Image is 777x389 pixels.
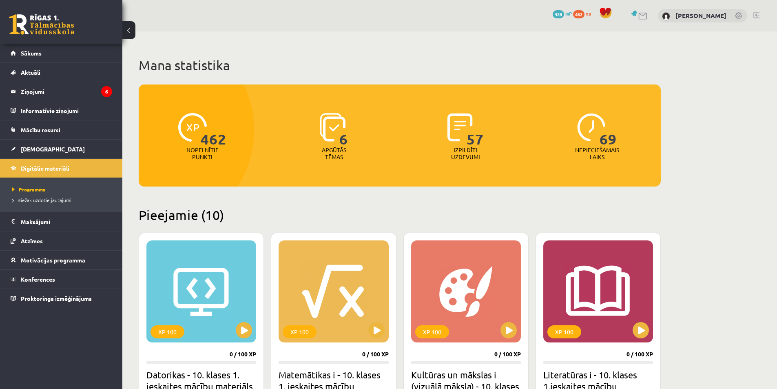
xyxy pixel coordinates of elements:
a: Proktoringa izmēģinājums [11,289,112,308]
span: Mācību resursi [21,126,60,133]
span: Konferences [21,276,55,283]
a: [PERSON_NAME] [675,11,726,20]
span: 57 [467,113,484,147]
div: XP 100 [547,325,581,338]
a: Aktuāli [11,63,112,82]
a: Biežāk uzdotie jautājumi [12,196,114,204]
a: Mācību resursi [11,120,112,139]
a: [DEMOGRAPHIC_DATA] [11,140,112,158]
span: Motivācijas programma [21,256,85,264]
h2: Pieejamie (10) [139,207,661,223]
p: Apgūtās tēmas [318,147,350,160]
a: Informatīvie ziņojumi [11,101,112,120]
img: icon-clock-7be60019b62300814b6bd22b8e044499b485619524d84068768e800edab66f18.svg [577,113,606,142]
div: XP 100 [283,325,317,338]
span: [DEMOGRAPHIC_DATA] [21,145,85,153]
span: 328 [553,10,564,18]
span: 462 [573,10,584,18]
div: XP 100 [415,325,449,338]
a: Sākums [11,44,112,62]
a: Digitālie materiāli [11,159,112,178]
a: Maksājumi [11,212,112,231]
legend: Informatīvie ziņojumi [21,101,112,120]
span: Digitālie materiāli [21,164,69,172]
i: 6 [101,86,112,97]
a: Rīgas 1. Tālmācības vidusskola [9,14,74,35]
a: Programma [12,186,114,193]
img: icon-completed-tasks-ad58ae20a441b2904462921112bc710f1caf180af7a3daa7317a5a94f2d26646.svg [447,113,473,142]
p: Izpildīti uzdevumi [449,147,481,160]
span: xp [586,10,591,17]
div: XP 100 [151,325,184,338]
span: Atzīmes [21,237,43,245]
img: Markuss Marko Būris [662,12,670,20]
span: 69 [600,113,617,147]
a: 328 mP [553,10,572,17]
legend: Ziņojumi [21,82,112,101]
span: Aktuāli [21,69,40,76]
a: 462 xp [573,10,595,17]
p: Nopelnītie punkti [186,147,219,160]
span: Programma [12,186,46,193]
h1: Mana statistika [139,57,661,73]
span: 462 [201,113,226,147]
span: mP [565,10,572,17]
a: Motivācijas programma [11,251,112,269]
span: 6 [339,113,348,147]
a: Konferences [11,270,112,289]
a: Atzīmes [11,231,112,250]
p: Nepieciešamais laiks [575,147,619,160]
span: Biežāk uzdotie jautājumi [12,197,71,203]
span: Sākums [21,49,42,57]
a: Ziņojumi6 [11,82,112,101]
span: Proktoringa izmēģinājums [21,295,92,302]
img: icon-learned-topics-4a711ccc23c960034f471b6e78daf4a3bad4a20eaf4de84257b87e66633f6470.svg [320,113,345,142]
legend: Maksājumi [21,212,112,231]
img: icon-xp-0682a9bc20223a9ccc6f5883a126b849a74cddfe5390d2b41b4391c66f2066e7.svg [178,113,207,142]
